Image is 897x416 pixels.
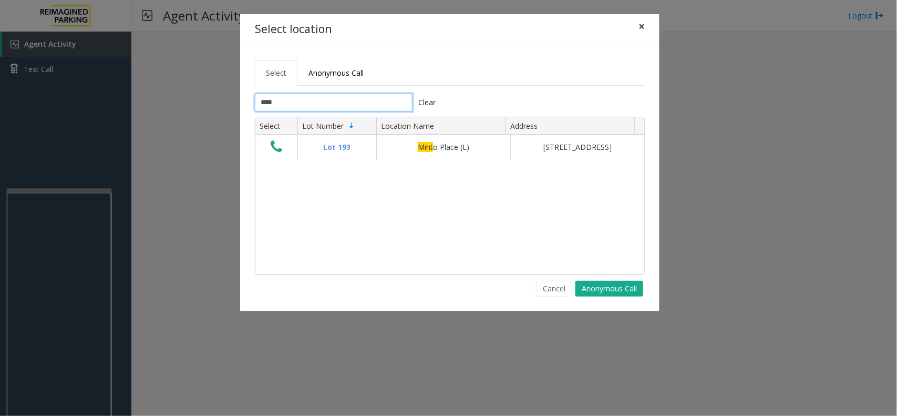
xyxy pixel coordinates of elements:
th: Select [255,117,297,135]
button: Close [631,14,652,39]
span: Location Name [381,121,434,131]
ul: Tabs [255,60,645,86]
button: Clear [413,94,442,111]
span: × [638,19,645,34]
span: Lot Number [302,121,344,131]
div: Data table [255,117,644,274]
span: Select [266,68,286,78]
span: Address [510,121,538,131]
div: o Place (L) [383,141,504,153]
h4: Select location [255,21,332,38]
button: Anonymous Call [575,281,643,297]
span: Mint [418,142,433,152]
div: [STREET_ADDRESS] [517,141,638,153]
div: Lot 193 [304,141,370,153]
span: Sortable [347,121,356,130]
button: Cancel [536,281,572,297]
span: Anonymous Call [308,68,364,78]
